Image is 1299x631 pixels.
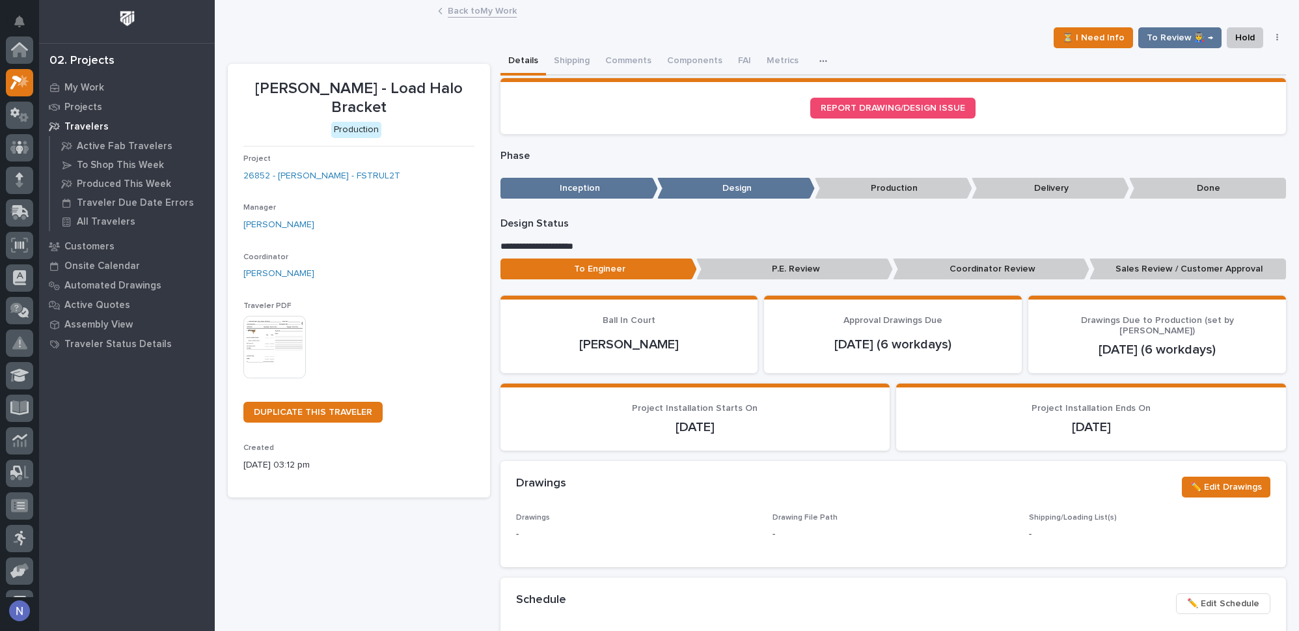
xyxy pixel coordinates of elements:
span: Traveler PDF [243,302,292,310]
button: Shipping [546,48,597,76]
p: [DATE] [516,419,875,435]
a: Onsite Calendar [39,256,215,275]
span: Created [243,444,274,452]
p: - [516,527,757,541]
a: REPORT DRAWING/DESIGN ISSUE [810,98,976,119]
h2: Schedule [516,593,566,608]
a: Automated Drawings [39,275,215,295]
a: Active Quotes [39,295,215,315]
button: Hold [1227,27,1263,48]
p: [DATE] [912,419,1270,435]
p: Phase [500,150,1287,162]
p: Projects [64,102,102,113]
p: Sales Review / Customer Approval [1089,259,1286,280]
a: [PERSON_NAME] [243,267,314,281]
a: My Work [39,77,215,97]
p: [DATE] 03:12 pm [243,458,474,472]
p: [PERSON_NAME] [516,337,743,352]
p: My Work [64,82,104,94]
p: [PERSON_NAME] - Load Halo Bracket [243,79,474,117]
a: DUPLICATE THIS TRAVELER [243,402,383,423]
p: All Travelers [77,216,135,228]
p: Inception [500,178,658,199]
button: ✏️ Edit Schedule [1176,593,1270,614]
span: Project Installation Starts On [632,404,758,413]
button: ⏳ I Need Info [1054,27,1133,48]
button: Metrics [759,48,806,76]
p: Design Status [500,217,1287,230]
span: Drawing File Path [773,514,838,522]
span: Project [243,155,271,163]
p: - [1029,527,1270,541]
span: Ball In Court [603,316,655,325]
p: Customers [64,241,115,253]
span: ⏳ I Need Info [1062,30,1125,46]
span: Coordinator [243,253,288,261]
span: REPORT DRAWING/DESIGN ISSUE [821,104,965,113]
p: Produced This Week [77,178,171,190]
span: Manager [243,204,276,212]
button: ✏️ Edit Drawings [1182,477,1270,498]
a: Active Fab Travelers [50,137,215,155]
p: Production [815,178,972,199]
button: Details [500,48,546,76]
img: Workspace Logo [115,7,139,31]
a: All Travelers [50,212,215,231]
a: Assembly View [39,315,215,334]
button: To Review 👨‍🏭 → [1138,27,1222,48]
div: Notifications [16,16,33,36]
span: DUPLICATE THIS TRAVELER [254,408,372,417]
p: P.E. Review [696,259,893,280]
a: Produced This Week [50,175,215,193]
div: Production [331,122,381,138]
p: To Engineer [500,259,697,280]
span: Drawings Due to Production (set by [PERSON_NAME]) [1081,316,1234,336]
a: Customers [39,236,215,256]
button: users-avatar [6,597,33,624]
a: Back toMy Work [448,3,517,18]
a: Traveler Due Date Errors [50,193,215,212]
span: Approval Drawings Due [843,316,942,325]
p: Coordinator Review [893,259,1089,280]
p: - [773,527,775,541]
span: ✏️ Edit Schedule [1187,596,1259,611]
p: Automated Drawings [64,280,161,292]
span: Drawings [516,514,550,522]
p: Onsite Calendar [64,260,140,272]
p: Active Quotes [64,300,130,311]
button: Comments [597,48,659,76]
div: 02. Projects [49,54,115,68]
span: Project Installation Ends On [1032,404,1151,413]
p: Done [1129,178,1287,199]
button: FAI [730,48,759,76]
p: Active Fab Travelers [77,141,172,152]
span: Hold [1235,30,1255,46]
a: [PERSON_NAME] [243,218,314,232]
p: [DATE] (6 workdays) [1044,342,1270,358]
p: Traveler Due Date Errors [77,197,194,209]
span: To Review 👨‍🏭 → [1147,30,1213,46]
a: Projects [39,97,215,117]
p: [DATE] (6 workdays) [780,337,1006,352]
p: Traveler Status Details [64,339,172,350]
a: To Shop This Week [50,156,215,174]
p: Travelers [64,121,109,133]
button: Components [659,48,730,76]
p: To Shop This Week [77,160,164,171]
a: 26852 - [PERSON_NAME] - FSTRUL2T [243,169,400,183]
p: Design [657,178,815,199]
button: Notifications [6,8,33,35]
span: ✏️ Edit Drawings [1190,479,1262,495]
p: Assembly View [64,319,133,331]
span: Shipping/Loading List(s) [1029,514,1117,522]
a: Traveler Status Details [39,334,215,354]
p: Delivery [972,178,1129,199]
a: Travelers [39,117,215,136]
h2: Drawings [516,477,566,491]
